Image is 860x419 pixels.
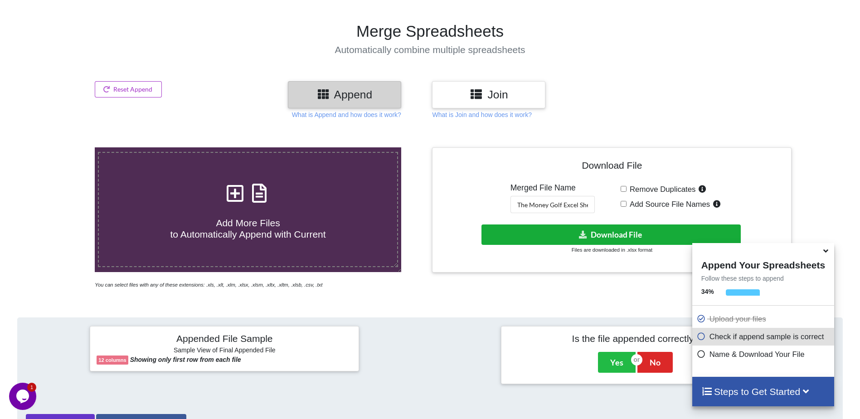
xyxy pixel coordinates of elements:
p: What is Append and how does it work? [292,110,401,119]
h3: Append [295,88,394,101]
h5: Merged File Name [510,183,595,193]
span: Add Source File Names [627,200,710,209]
p: Check if append sample is correct [697,331,832,342]
h4: Appended File Sample [97,333,352,346]
h4: Is the file appended correctly? [508,333,763,344]
button: No [637,352,673,373]
i: You can select files with any of these extensions: .xls, .xlt, .xlm, .xlsx, .xlsm, .xltx, .xltm, ... [95,282,322,287]
b: Showing only first row from each file [130,356,241,363]
h3: Join [439,88,539,101]
button: Yes [598,352,636,373]
h4: Steps to Get Started [701,386,825,397]
input: Enter File Name [510,196,595,213]
button: Download File [481,224,741,245]
p: What is Join and how does it work? [432,110,531,119]
button: Reset Append [95,81,162,97]
p: Name & Download Your File [697,349,832,360]
h4: Append Your Spreadsheets [692,257,834,271]
p: Follow these steps to append [692,274,834,283]
span: Add More Files to Automatically Append with Current [170,218,326,239]
b: 34 % [701,288,714,295]
b: 12 columns [98,357,126,363]
span: Remove Duplicates [627,185,696,194]
h6: Sample View of Final Appended File [97,346,352,356]
iframe: chat widget [9,383,38,410]
small: Files are downloaded in .xlsx format [572,247,652,253]
p: Upload your files [697,313,832,325]
h4: Download File [439,154,785,180]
